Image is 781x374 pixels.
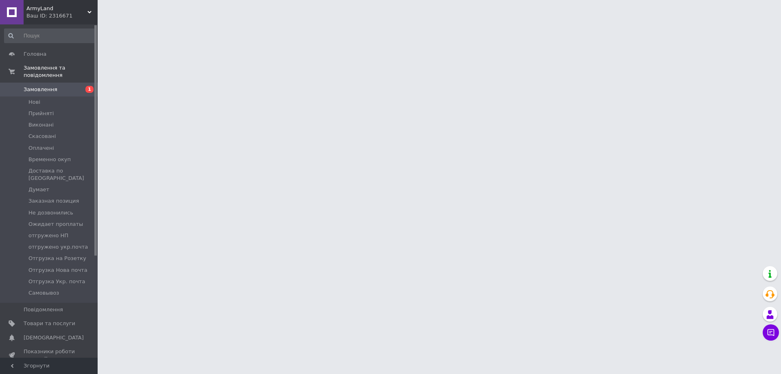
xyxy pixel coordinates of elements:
span: Нові [28,98,40,106]
span: Отгрузка Нова почта [28,267,87,274]
span: Временно окуп [28,156,71,163]
span: Заказная позиция [28,197,79,205]
span: Отгрузка Укр. почта [28,278,85,285]
span: Думает [28,186,49,193]
span: [DEMOGRAPHIC_DATA] [24,334,84,341]
span: отгружено НП [28,232,68,239]
span: Прийняті [28,110,54,117]
span: Скасовані [28,133,56,140]
span: Головна [24,50,46,58]
span: Отгрузка на Розетку [28,255,86,262]
span: Доставка по [GEOGRAPHIC_DATA] [28,167,95,182]
span: Виконані [28,121,54,129]
div: Ваш ID: 2316671 [26,12,98,20]
span: Товари та послуги [24,320,75,327]
span: Повідомлення [24,306,63,313]
span: Замовлення [24,86,57,93]
span: Самовывоз [28,289,59,297]
span: Ожидает проплаты [28,221,83,228]
span: отгружено укр.почта [28,243,88,251]
span: 1 [85,86,94,93]
span: Замовлення та повідомлення [24,64,98,79]
span: Не дозвонились [28,209,73,217]
input: Пошук [4,28,96,43]
button: Чат з покупцем [763,324,779,341]
span: Оплачені [28,144,54,152]
span: ArmyLand [26,5,87,12]
span: Показники роботи компанії [24,348,75,363]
